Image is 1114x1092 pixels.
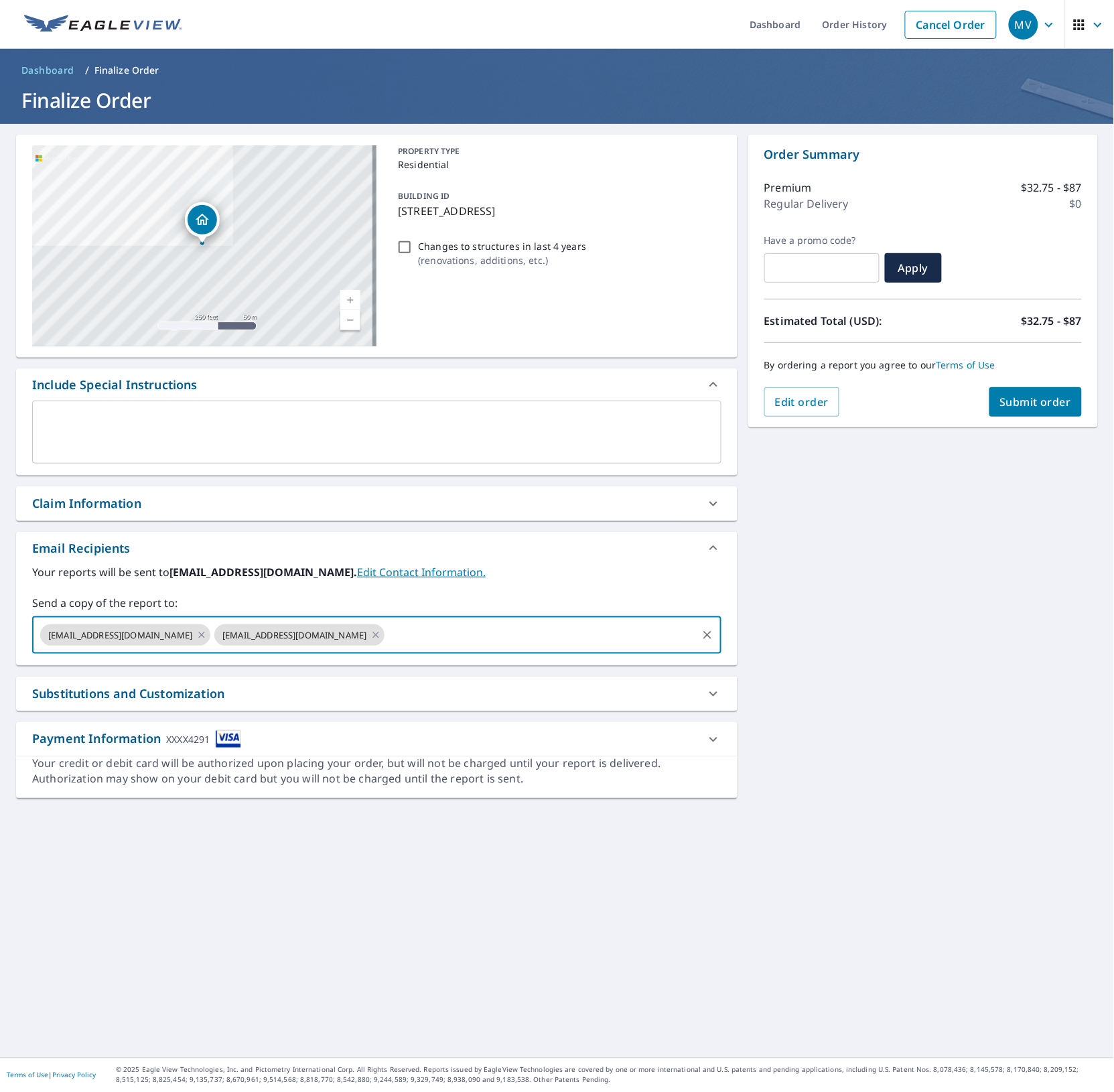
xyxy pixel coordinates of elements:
[398,145,715,157] p: PROPERTY TYPE
[16,677,738,711] div: Substitutions and Customization
[32,564,721,580] label: Your reports will be sent to
[340,310,360,330] a: Current Level 17, Zoom Out
[16,60,80,81] a: Dashboard
[764,313,923,329] p: Estimated Total (USD):
[1021,180,1082,196] p: $32.75 - $87
[16,368,738,401] div: Include Special Instructions
[32,376,198,394] div: Include Special Instructions
[116,1065,1107,1085] p: © 2025 Eagle View Technologies, Inc. and Pictometry International Corp. All Rights Reserved. Repo...
[94,64,159,77] p: Finalize Order
[896,261,931,275] span: Apply
[936,358,996,371] a: Terms of Use
[398,190,449,202] p: BUILDING ID
[16,86,1098,114] h1: Finalize Order
[764,234,880,247] label: Have a promo code?
[16,532,738,564] div: Email Recipients
[32,494,141,513] div: Claim Information
[214,624,385,646] div: [EMAIL_ADDRESS][DOMAIN_NAME]
[775,395,829,409] span: Edit order
[32,539,131,557] div: Email Recipients
[989,387,1083,417] button: Submit order
[764,180,812,196] p: Premium
[885,253,942,283] button: Apply
[418,253,586,267] p: ( renovations, additions, etc. )
[1000,395,1072,409] span: Submit order
[32,756,721,787] div: Your credit or debit card will be authorized upon placing your order, but will not be charged unt...
[1021,313,1082,329] p: $32.75 - $87
[32,685,224,703] div: Substitutions and Customization
[764,145,1082,163] p: Order Summary
[340,290,360,310] a: Current Level 17, Zoom In
[7,1071,96,1079] p: |
[214,629,374,642] span: [EMAIL_ADDRESS][DOMAIN_NAME]
[398,157,715,172] p: Residential
[21,64,74,77] span: Dashboard
[7,1071,48,1080] a: Terms of Use
[418,239,586,253] p: Changes to structures in last 4 years
[398,203,715,219] p: [STREET_ADDRESS]
[185,202,220,244] div: Dropped pin, building 1, Residential property, 922 Lafayette Ave Niagara Falls, NY 14305
[698,626,717,644] button: Clear
[16,722,738,756] div: Payment InformationXXXX4291cardImage
[24,15,182,35] img: EV Logo
[1070,196,1082,212] p: $0
[32,730,241,748] div: Payment Information
[216,730,241,748] img: cardImage
[40,624,210,646] div: [EMAIL_ADDRESS][DOMAIN_NAME]
[357,565,486,579] a: EditContactInfo
[764,196,849,212] p: Regular Delivery
[52,1071,96,1080] a: Privacy Policy
[905,11,997,39] a: Cancel Order
[1009,10,1038,40] div: MV
[764,387,840,417] button: Edit order
[764,359,1082,371] p: By ordering a report you agree to our
[40,629,200,642] span: [EMAIL_ADDRESS][DOMAIN_NAME]
[85,62,89,78] li: /
[169,565,357,579] b: [EMAIL_ADDRESS][DOMAIN_NAME].
[16,60,1098,81] nav: breadcrumb
[166,730,210,748] div: XXXX4291
[32,595,721,611] label: Send a copy of the report to:
[16,486,738,521] div: Claim Information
